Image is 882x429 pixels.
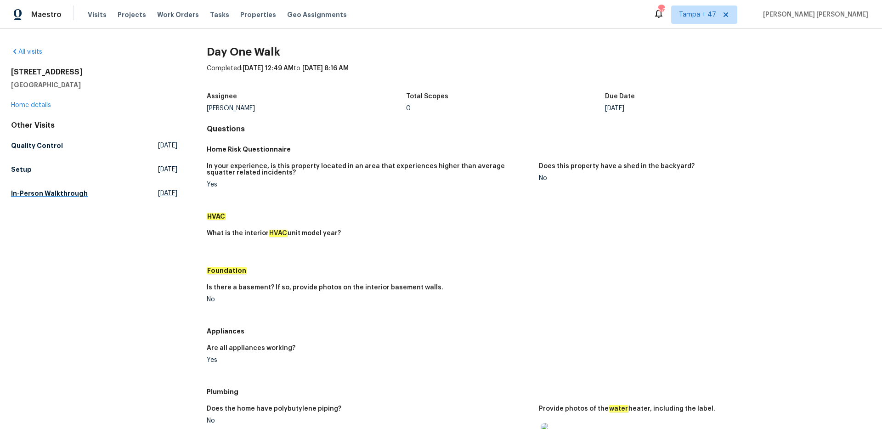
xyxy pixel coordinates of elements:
[207,230,341,237] h5: What is the interior unit model year?
[88,10,107,19] span: Visits
[11,68,177,77] h2: [STREET_ADDRESS]
[207,213,226,220] em: HVAC
[118,10,146,19] span: Projects
[207,327,871,336] h5: Appliances
[679,10,716,19] span: Tampa + 47
[269,230,288,237] em: HVAC
[207,296,531,303] div: No
[759,10,868,19] span: [PERSON_NAME] [PERSON_NAME]
[11,137,177,154] a: Quality Control[DATE]
[11,161,177,178] a: Setup[DATE]
[11,189,88,198] h5: In-Person Walkthrough
[210,11,229,18] span: Tasks
[31,10,62,19] span: Maestro
[11,102,51,108] a: Home details
[539,406,715,412] h5: Provide photos of the heater, including the label.
[609,405,628,412] em: water
[207,64,871,88] div: Completed: to
[158,189,177,198] span: [DATE]
[207,145,871,154] h5: Home Risk Questionnaire
[11,185,177,202] a: In-Person Walkthrough[DATE]
[605,105,804,112] div: [DATE]
[158,165,177,174] span: [DATE]
[11,49,42,55] a: All visits
[207,284,443,291] h5: Is there a basement? If so, provide photos on the interior basement walls.
[11,165,32,174] h5: Setup
[406,105,605,112] div: 0
[287,10,347,19] span: Geo Assignments
[207,163,531,176] h5: In your experience, is this property located in an area that experiences higher than average squa...
[207,47,871,56] h2: Day One Walk
[158,141,177,150] span: [DATE]
[207,93,237,100] h5: Assignee
[406,93,448,100] h5: Total Scopes
[539,175,864,181] div: No
[207,418,531,424] div: No
[207,387,871,396] h5: Plumbing
[240,10,276,19] span: Properties
[243,65,294,72] span: [DATE] 12:49 AM
[157,10,199,19] span: Work Orders
[11,121,177,130] div: Other Visits
[605,93,635,100] h5: Due Date
[207,105,406,112] div: [PERSON_NAME]
[207,345,295,351] h5: Are all appliances working?
[207,181,531,188] div: Yes
[658,6,664,15] div: 578
[539,163,695,169] h5: Does this property have a shed in the backyard?
[207,124,871,134] h4: Questions
[302,65,349,72] span: [DATE] 8:16 AM
[11,141,63,150] h5: Quality Control
[11,80,177,90] h5: [GEOGRAPHIC_DATA]
[207,267,247,274] em: Foundation
[207,357,531,363] div: Yes
[207,406,341,412] h5: Does the home have polybutylene piping?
